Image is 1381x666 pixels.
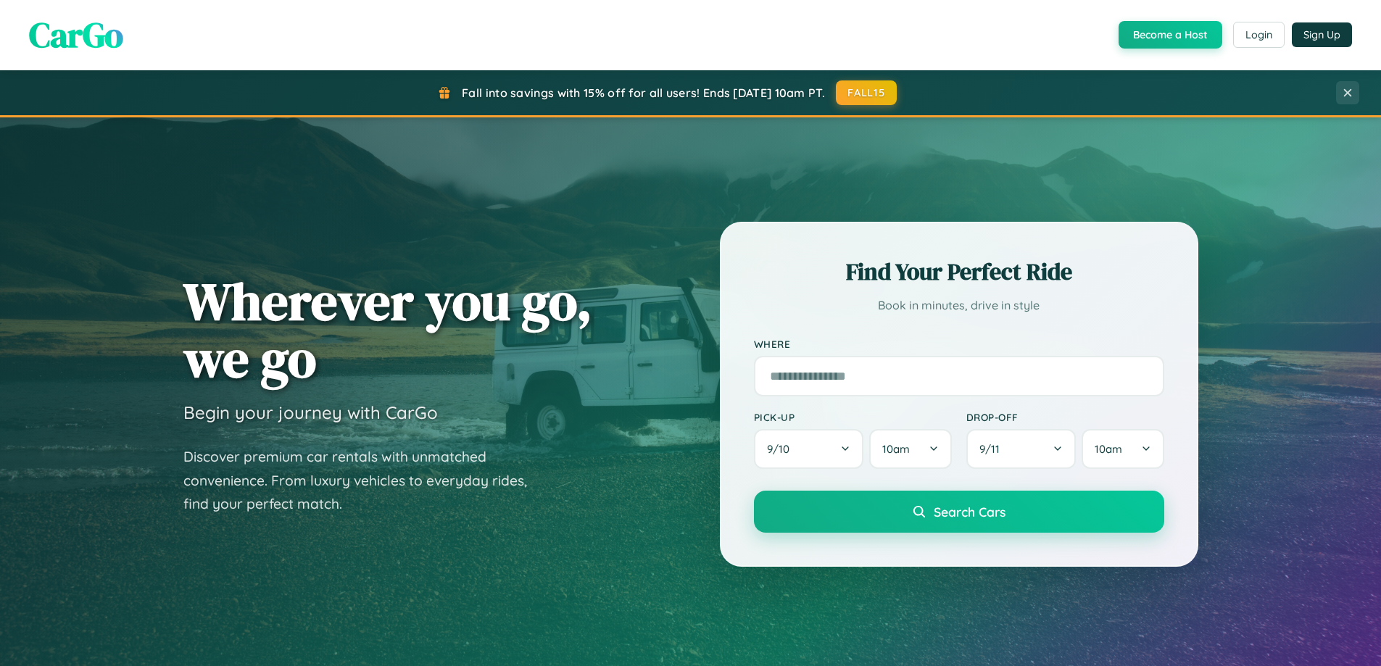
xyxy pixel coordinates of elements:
[754,295,1164,316] p: Book in minutes, drive in style
[29,11,123,59] span: CarGo
[754,411,952,423] label: Pick-up
[754,256,1164,288] h2: Find Your Perfect Ride
[183,445,546,516] p: Discover premium car rentals with unmatched convenience. From luxury vehicles to everyday rides, ...
[934,504,1005,520] span: Search Cars
[869,429,951,469] button: 10am
[754,429,864,469] button: 9/10
[1292,22,1352,47] button: Sign Up
[882,442,910,456] span: 10am
[1119,21,1222,49] button: Become a Host
[1233,22,1285,48] button: Login
[1082,429,1164,469] button: 10am
[836,80,897,105] button: FALL15
[754,338,1164,350] label: Where
[1095,442,1122,456] span: 10am
[767,442,797,456] span: 9 / 10
[754,491,1164,533] button: Search Cars
[966,429,1077,469] button: 9/11
[966,411,1164,423] label: Drop-off
[979,442,1007,456] span: 9 / 11
[183,272,592,387] h1: Wherever you go, we go
[462,86,825,100] span: Fall into savings with 15% off for all users! Ends [DATE] 10am PT.
[183,401,438,423] h3: Begin your journey with CarGo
